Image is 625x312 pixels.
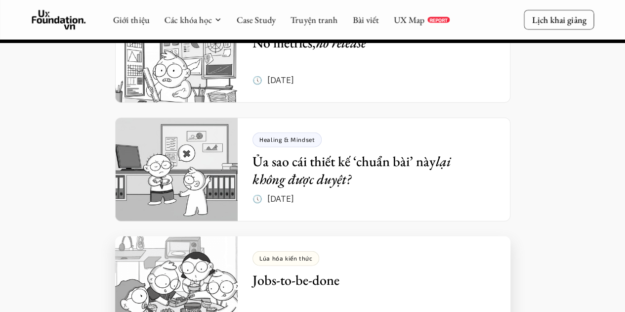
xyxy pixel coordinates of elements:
a: Bài viết [352,14,378,25]
h5: Ủa sao cái thiết kế ‘chuẩn bài’ này [252,152,481,188]
a: Truyện tranh [290,14,337,25]
a: Healing & MindsetỦa sao cái thiết kế ‘chuẩn bài’ nàylại không được duyệt?🕔 [DATE] [115,118,510,222]
p: 🕔 [DATE] [252,73,294,88]
h5: Jobs-to-be-done [252,271,481,289]
p: 🕔 [DATE] [252,191,294,206]
p: REPORT [429,17,447,23]
p: Lúa hóa kiến thức [259,255,312,262]
a: Giới thiệu [113,14,149,25]
p: Healing & Mindset [259,136,315,143]
a: REPORT [427,17,449,23]
a: Case Study [236,14,275,25]
a: Lịch khai giảng [524,10,594,29]
a: UX Map [393,14,424,25]
p: Lịch khai giảng [532,14,586,25]
a: Các khóa học [164,14,211,25]
em: lại không được duyệt? [252,152,454,188]
em: no release [316,34,366,51]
